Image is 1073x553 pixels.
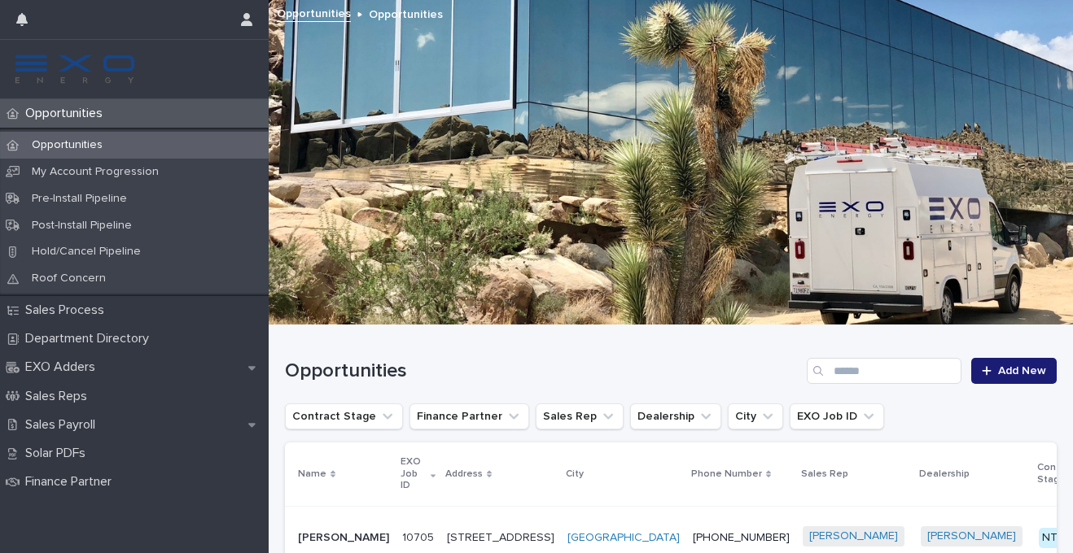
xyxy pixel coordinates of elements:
p: EXO Adders [19,359,108,375]
p: Pre-Install Pipeline [19,192,140,206]
p: Opportunities [19,106,116,121]
p: Opportunities [19,138,116,152]
p: Hold/Cancel Pipeline [19,245,154,259]
a: [PERSON_NAME] [809,529,898,543]
a: Add New [971,358,1057,384]
p: Phone Number [691,465,762,483]
p: Sales Process [19,303,117,318]
button: City [728,403,783,429]
a: [GEOGRAPHIC_DATA] [567,531,680,545]
p: City [566,465,584,483]
p: Opportunities [369,4,443,22]
button: Sales Rep [536,403,624,429]
p: Name [298,465,326,483]
button: EXO Job ID [790,403,884,429]
p: Sales Payroll [19,417,108,433]
p: Department Directory [19,331,162,346]
input: Search [807,358,961,384]
h1: Opportunities [285,359,800,383]
p: [STREET_ADDRESS] [447,531,554,545]
p: My Account Progression [19,165,172,179]
p: Roof Concern [19,272,119,285]
p: 10705 [402,528,437,545]
button: Dealership [630,403,721,429]
p: Address [445,465,483,483]
p: Sales Reps [19,389,100,404]
p: [PERSON_NAME] [298,531,389,545]
a: [PERSON_NAME] [927,529,1016,543]
p: Post-Install Pipeline [19,219,145,233]
p: EXO Job ID [401,453,427,494]
button: Contract Stage [285,403,403,429]
span: Add New [998,365,1046,377]
p: Dealership [919,465,970,483]
p: Sales Rep [801,465,848,483]
a: Opportunities [277,3,351,22]
p: Solar PDFs [19,446,99,461]
img: FKS5r6ZBThi8E5hshIGi [13,53,137,85]
div: NTP [1039,528,1067,548]
a: [PHONE_NUMBER] [693,532,790,543]
button: Finance Partner [409,403,529,429]
p: Finance Partner [19,474,125,490]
